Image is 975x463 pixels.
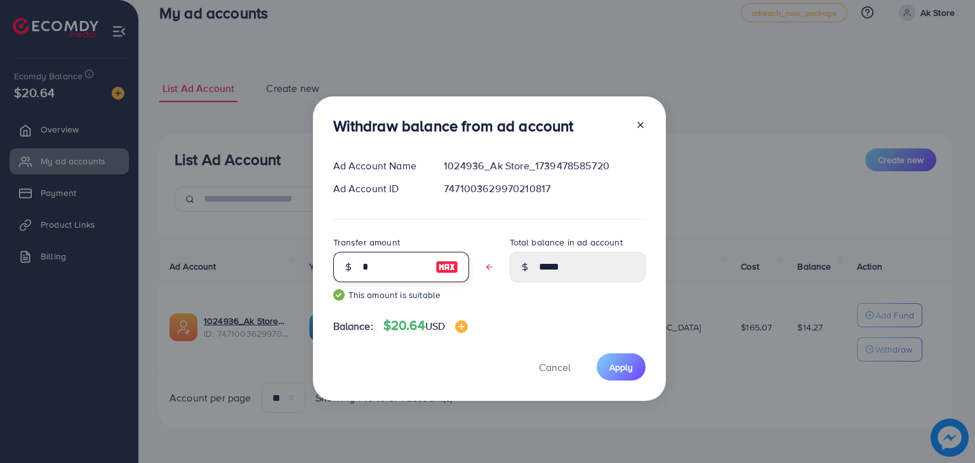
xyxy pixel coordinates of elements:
[609,361,633,374] span: Apply
[539,360,571,374] span: Cancel
[383,318,468,334] h4: $20.64
[323,159,434,173] div: Ad Account Name
[435,259,458,275] img: image
[333,319,373,334] span: Balance:
[523,353,587,381] button: Cancel
[333,289,345,301] img: guide
[455,320,468,333] img: image
[434,181,655,196] div: 7471003629970210817
[333,117,574,135] h3: Withdraw balance from ad account
[333,289,469,301] small: This amount is suitable
[434,159,655,173] div: 1024936_Ak Store_1739478585720
[425,319,445,333] span: USD
[333,236,400,249] label: Transfer amount
[510,236,623,249] label: Total balance in ad account
[597,353,646,381] button: Apply
[323,181,434,196] div: Ad Account ID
